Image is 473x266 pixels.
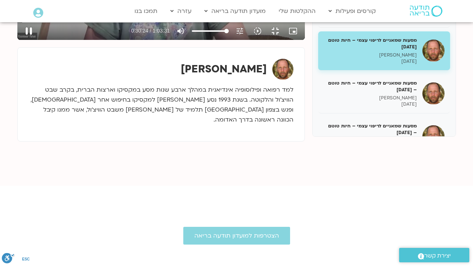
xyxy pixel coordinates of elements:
p: [DATE] [324,58,417,65]
p: [PERSON_NAME] [324,52,417,58]
a: יצירת קשר [399,248,469,262]
img: תומר פיין [272,59,293,80]
img: מסעות שמאניים לריפוי עצמי – חיות טוטם 14/7/25 [422,40,445,62]
span: יצירת קשר [424,251,451,261]
a: ההקלטות שלי [275,4,319,18]
p: [PERSON_NAME] [324,95,417,101]
p: למד רפואה ופילוסופיה אינדיאנית במהלך ארבע שנות מסע במקסיקו וארצות הברית, בקרב שבט הוויצ’ול והלקוט... [29,85,293,125]
img: תודעה בריאה [410,6,442,17]
img: מסעות שמאניים לריפוי עצמי – חיות טוטם – 21.7.25 [422,82,445,105]
strong: [PERSON_NAME] [181,62,267,76]
a: מועדון תודעה בריאה [201,4,269,18]
a: הצטרפות למועדון תודעה בריאה [183,227,290,245]
a: קורסים ופעילות [325,4,380,18]
span: הצטרפות למועדון תודעה בריאה [194,232,279,239]
a: תמכו בנו [131,4,161,18]
h5: מסעות שמאניים לריפוי עצמי – חיות טוטם – [DATE] [324,80,417,93]
p: [DATE] [324,101,417,108]
h5: מסעות שמאניים לריפוי עצמי – חיות טוטם – [DATE] [324,123,417,136]
h5: מסעות שמאניים לריפוי עצמי – חיות טוטם [DATE] [324,37,417,50]
a: עזרה [167,4,195,18]
img: מסעות שמאניים לריפוי עצמי – חיות טוטם – 28.7.25 [422,125,445,147]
